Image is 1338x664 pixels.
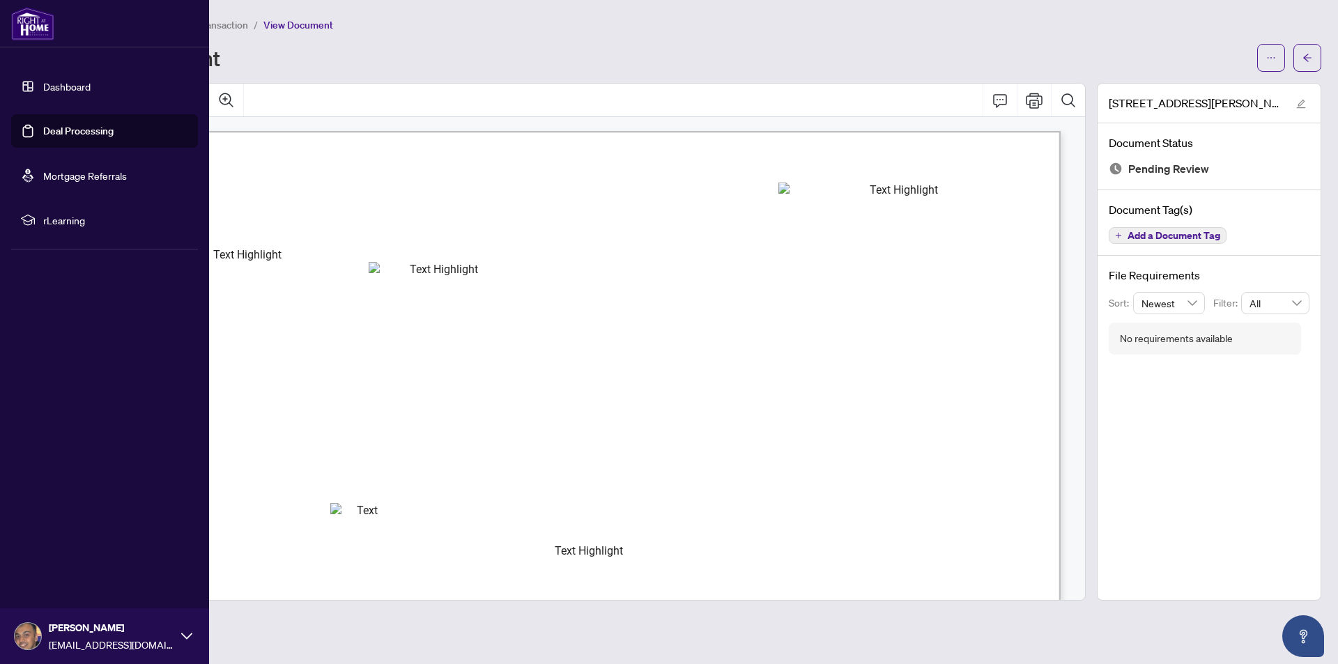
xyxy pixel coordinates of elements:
span: Pending Review [1128,160,1209,178]
a: Deal Processing [43,125,114,137]
p: Sort: [1109,295,1133,311]
img: logo [11,7,54,40]
span: [STREET_ADDRESS][PERSON_NAME] -Trade Sheet-[PERSON_NAME] to Review.pdf [1109,95,1283,111]
span: Newest [1141,293,1197,314]
span: plus [1115,232,1122,239]
span: edit [1296,99,1306,109]
span: [EMAIL_ADDRESS][DOMAIN_NAME] [49,637,174,652]
span: View Transaction [174,19,248,31]
h4: File Requirements [1109,267,1309,284]
img: Document Status [1109,162,1123,176]
a: Dashboard [43,80,91,93]
h4: Document Tag(s) [1109,201,1309,218]
button: Add a Document Tag [1109,227,1226,244]
span: rLearning [43,213,188,228]
h4: Document Status [1109,134,1309,151]
button: Open asap [1282,615,1324,657]
span: ellipsis [1266,53,1276,63]
div: No requirements available [1120,331,1233,346]
img: Profile Icon [15,623,41,649]
span: [PERSON_NAME] [49,620,174,635]
li: / [254,17,258,33]
span: View Document [263,19,333,31]
span: arrow-left [1302,53,1312,63]
p: Filter: [1213,295,1241,311]
span: Add a Document Tag [1128,231,1220,240]
a: Mortgage Referrals [43,169,127,182]
span: All [1249,293,1301,314]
